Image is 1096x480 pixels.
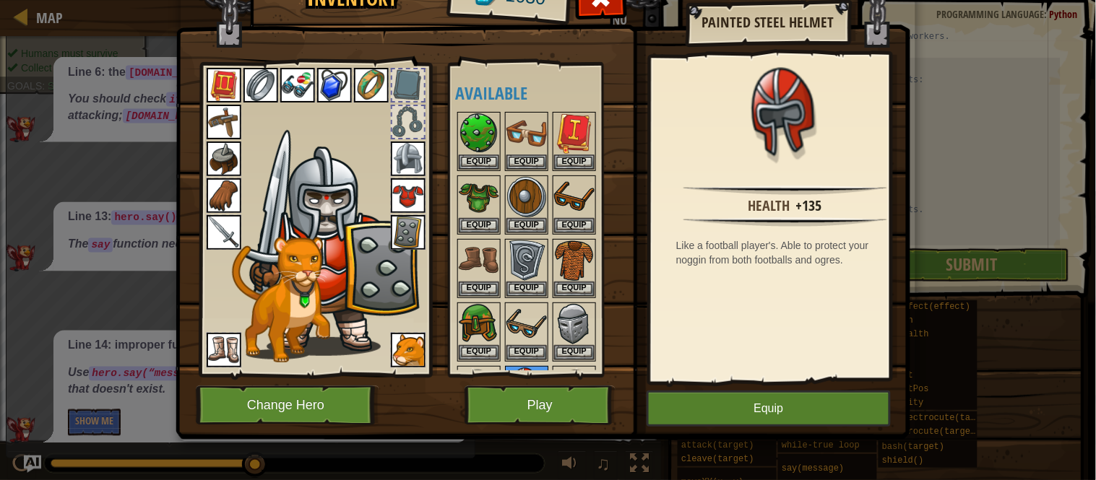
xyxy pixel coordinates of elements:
[243,146,420,356] img: male.png
[700,14,836,30] h2: Painted Steel Helmet
[748,196,790,217] div: Health
[207,141,241,176] img: portrait.png
[232,237,330,362] img: cougar-paper-dolls.png
[317,68,352,102] img: portrait.png
[207,68,241,102] img: portrait.png
[554,367,595,408] img: portrait.png
[459,240,499,281] img: portrait.png
[459,113,499,154] img: portrait.png
[683,186,887,195] img: hr.png
[196,385,379,425] button: Change Hero
[676,238,902,267] div: Like a football player's. Able to protect your noggin from both footballs and ogres.
[506,304,547,344] img: portrait.png
[207,215,241,250] img: portrait.png
[391,178,426,213] img: portrait.png
[738,67,832,161] img: portrait.png
[554,154,595,170] button: Equip
[459,177,499,217] img: portrait.png
[506,345,547,360] button: Equip
[391,215,426,250] img: portrait.png
[459,345,499,360] button: Equip
[354,68,389,102] img: portrait.png
[506,113,547,154] img: portrait.png
[506,367,547,408] img: portrait.png
[207,105,241,139] img: portrait.png
[280,68,315,102] img: portrait.png
[554,177,595,217] img: portrait.png
[554,282,595,297] button: Equip
[459,218,499,233] button: Equip
[459,154,499,170] button: Equip
[554,304,595,344] img: portrait.png
[459,367,499,408] img: portrait.png
[554,218,595,233] button: Equip
[506,218,547,233] button: Equip
[207,178,241,213] img: portrait.png
[796,196,822,217] div: +135
[391,333,426,367] img: portrait.png
[243,68,278,102] img: portrait.png
[459,282,499,297] button: Equip
[506,177,547,217] img: portrait.png
[459,304,499,344] img: portrait.png
[391,141,426,176] img: portrait.png
[207,333,241,367] img: portrait.png
[465,385,616,425] button: Play
[506,154,547,170] button: Equip
[554,113,595,154] img: portrait.png
[683,217,887,227] img: hr.png
[506,282,547,297] button: Equip
[554,345,595,360] button: Equip
[455,84,626,102] h4: Available
[647,390,891,427] button: Equip
[506,240,547,281] img: portrait.png
[554,240,595,281] img: portrait.png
